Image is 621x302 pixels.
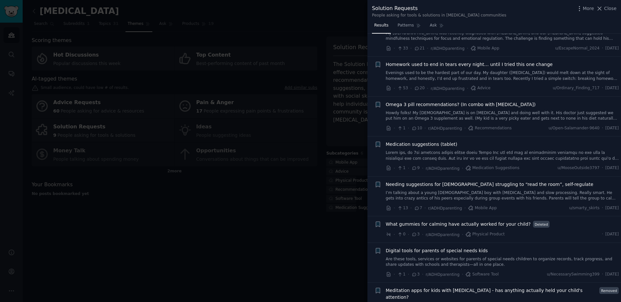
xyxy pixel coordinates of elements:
[602,165,603,171] span: ·
[465,272,499,277] span: Software Tool
[426,272,460,277] span: r/ADHDparenting
[397,46,408,51] span: 33
[372,5,506,13] div: Solution Requests
[428,206,462,210] span: r/ADHDparenting
[386,256,619,268] a: Are these tools, services or websites for parents of special needs children to organize records, ...
[394,85,395,92] span: ·
[411,165,419,171] span: 9
[605,125,619,131] span: [DATE]
[422,231,423,238] span: ·
[553,85,600,91] span: u/Ordinary_Finding_717
[583,5,594,12] span: More
[471,85,491,91] span: Advice
[408,271,409,278] span: ·
[372,20,391,34] a: Results
[410,205,412,211] span: ·
[599,287,619,294] span: Removed
[408,165,409,172] span: ·
[386,247,488,254] span: Digital tools for parents of special needs kids
[397,272,405,277] span: 1
[464,205,465,211] span: ·
[414,85,425,91] span: 20
[422,165,423,172] span: ·
[414,205,422,211] span: 7
[374,23,388,28] span: Results
[431,46,465,51] span: r/ADHDparenting
[431,86,465,91] span: r/ADHDparenting
[397,85,408,91] span: 53
[430,23,437,28] span: Ask
[372,13,506,18] div: People asking for tools & solutions in [MEDICAL_DATA] communities
[465,232,505,237] span: Physical Product
[394,45,395,52] span: ·
[576,5,594,12] button: More
[605,46,619,51] span: [DATE]
[386,150,619,161] a: Lorem ips, do 7si ametcons adipis elitse doeiu Tempo Inc utl etd mag al enimadminim veniamqu no e...
[462,165,463,172] span: ·
[602,205,603,211] span: ·
[605,165,619,171] span: [DATE]
[386,181,594,188] a: Needing suggestions for [DEMOGRAPHIC_DATA] struggling to “read the room”, self-regulate
[386,221,531,228] a: What gummies for calming have actually worked for your child?
[426,166,460,171] span: r/ADHDparenting
[596,5,616,12] button: Close
[394,231,395,238] span: ·
[397,205,408,211] span: 13
[462,271,463,278] span: ·
[604,5,616,12] span: Close
[386,287,597,301] a: Meditation apps for kids with [MEDICAL_DATA] - has anything actually held your child's attention?
[411,125,422,131] span: 10
[397,125,405,131] span: 1
[386,61,553,68] a: Homework used to end in tears every night… until I tried this one change
[386,141,457,148] a: Medication suggestions (tablet)
[411,232,419,237] span: 3
[411,272,419,277] span: 3
[386,190,619,201] a: I’m talking about a young [DEMOGRAPHIC_DATA] boy with [MEDICAL_DATA] and slow processing. Really ...
[462,231,463,238] span: ·
[549,125,600,131] span: u/Open-Salamander-9640
[558,165,600,171] span: u/MooseOutside3797
[427,45,428,52] span: ·
[386,110,619,122] a: Howdy folks! My [DEMOGRAPHIC_DATA] is on [MEDICAL_DATA] and doing well with it. His doctor just s...
[468,205,497,211] span: Mobile App
[555,46,599,51] span: u/EscapeNormal_2024
[602,85,603,91] span: ·
[424,205,426,211] span: ·
[602,232,603,237] span: ·
[602,46,603,51] span: ·
[428,126,462,131] span: r/ADHDparenting
[427,85,428,92] span: ·
[422,271,423,278] span: ·
[386,30,619,42] a: My [DEMOGRAPHIC_DATA] was recently diagnosed with [MEDICAL_DATA] and our [MEDICAL_DATA] suggested...
[465,165,519,171] span: Medication Suggestions
[467,45,468,52] span: ·
[410,85,412,92] span: ·
[424,125,426,132] span: ·
[602,125,603,131] span: ·
[408,231,409,238] span: ·
[408,125,409,132] span: ·
[602,272,603,277] span: ·
[471,46,499,51] span: Mobile App
[428,20,446,34] a: Ask
[467,85,468,92] span: ·
[397,232,405,237] span: 0
[547,272,600,277] span: u/NecessarySwimming399
[410,45,412,52] span: ·
[386,101,536,108] a: Omega 3 pill recommendations? (In combo with [MEDICAL_DATA])
[394,125,395,132] span: ·
[397,165,405,171] span: 1
[414,46,425,51] span: 21
[394,165,395,172] span: ·
[426,232,460,237] span: r/ADHDparenting
[605,232,619,237] span: [DATE]
[386,70,619,81] a: Evenings used to be the hardest part of our day. My daughter ([MEDICAL_DATA]) would melt down at ...
[605,205,619,211] span: [DATE]
[605,272,619,277] span: [DATE]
